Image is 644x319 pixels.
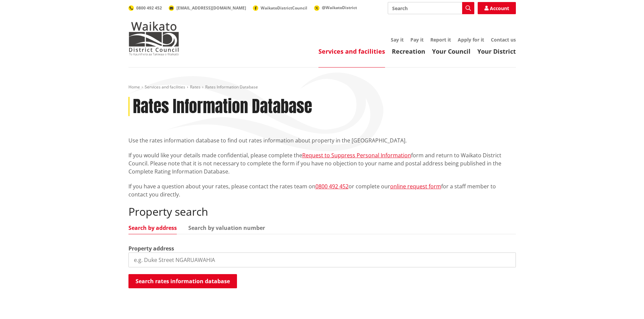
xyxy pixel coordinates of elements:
label: Property address [128,244,174,252]
p: Use the rates information database to find out rates information about property in the [GEOGRAPHI... [128,136,516,144]
a: online request form [390,183,441,190]
nav: breadcrumb [128,84,516,90]
span: @WaikatoDistrict [322,5,357,10]
a: Services and facilities [318,47,385,55]
a: Services and facilities [145,84,185,90]
a: WaikatoDistrictCouncil [253,5,307,11]
a: Rates [190,84,200,90]
a: Apply for it [458,36,484,43]
a: Your District [477,47,516,55]
a: [EMAIL_ADDRESS][DOMAIN_NAME] [169,5,246,11]
h1: Rates Information Database [133,97,312,116]
span: 0800 492 452 [136,5,162,11]
p: If you would like your details made confidential, please complete the form and return to Waikato ... [128,151,516,176]
a: Report it [430,36,451,43]
span: WaikatoDistrictCouncil [261,5,307,11]
a: Search by valuation number [188,225,265,231]
p: If you have a question about your rates, please contact the rates team on or complete our for a s... [128,182,516,198]
a: Request to Suppress Personal Information [302,152,411,159]
a: Pay it [410,36,424,43]
span: [EMAIL_ADDRESS][DOMAIN_NAME] [176,5,246,11]
a: Your Council [432,47,471,55]
a: 0800 492 452 [315,183,349,190]
input: Search input [388,2,474,14]
a: Recreation [392,47,425,55]
a: Home [128,84,140,90]
h2: Property search [128,205,516,218]
img: Waikato District Council - Te Kaunihera aa Takiwaa o Waikato [128,22,179,55]
input: e.g. Duke Street NGARUAWAHIA [128,252,516,267]
a: Search by address [128,225,177,231]
a: Say it [391,36,404,43]
a: 0800 492 452 [128,5,162,11]
a: Account [478,2,516,14]
span: Rates Information Database [205,84,258,90]
button: Search rates information database [128,274,237,288]
a: Contact us [491,36,516,43]
a: @WaikatoDistrict [314,5,357,10]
